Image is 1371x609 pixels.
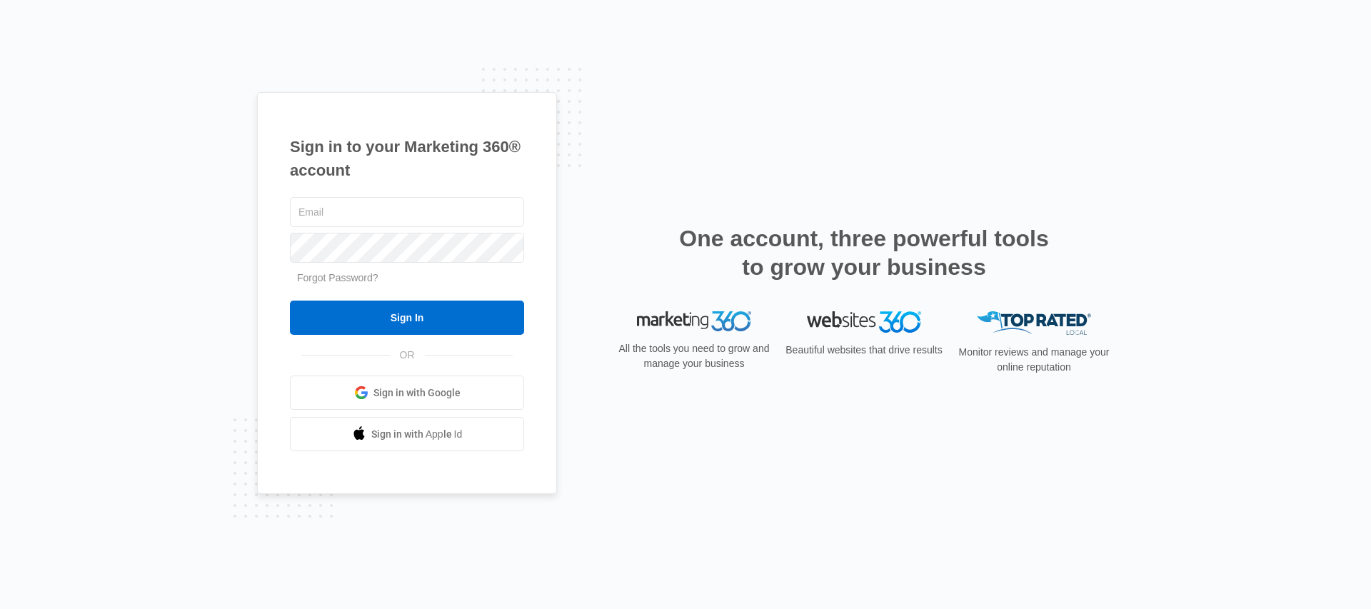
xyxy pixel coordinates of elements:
[290,197,524,227] input: Email
[784,343,944,358] p: Beautiful websites that drive results
[614,341,774,371] p: All the tools you need to grow and manage your business
[290,417,524,451] a: Sign in with Apple Id
[977,311,1091,335] img: Top Rated Local
[373,386,461,401] span: Sign in with Google
[297,272,378,283] a: Forgot Password?
[675,224,1053,281] h2: One account, three powerful tools to grow your business
[290,135,524,182] h1: Sign in to your Marketing 360® account
[290,376,524,410] a: Sign in with Google
[390,348,425,363] span: OR
[290,301,524,335] input: Sign In
[637,311,751,331] img: Marketing 360
[807,311,921,332] img: Websites 360
[371,427,463,442] span: Sign in with Apple Id
[954,345,1114,375] p: Monitor reviews and manage your online reputation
